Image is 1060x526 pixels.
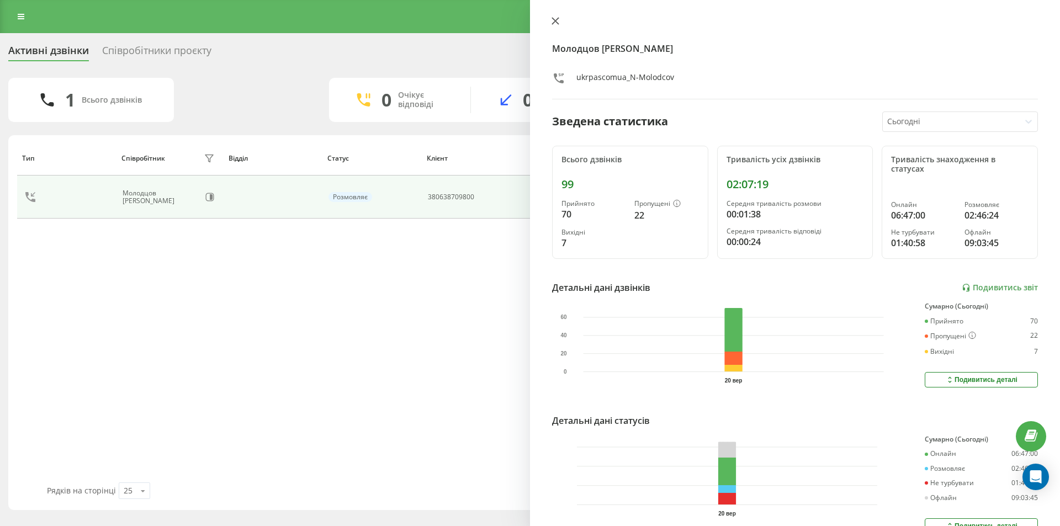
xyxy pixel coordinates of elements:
div: Середня тривалість відповіді [727,227,864,235]
div: Прийнято [925,317,963,325]
div: 06:47:00 [1011,450,1038,458]
div: Детальні дані дзвінків [552,281,650,294]
div: 0 [381,89,391,110]
div: 0 [523,89,533,110]
div: 380638709800 [428,193,474,201]
div: 00:00:24 [727,235,864,248]
div: Клієнт [427,155,528,162]
div: Офлайн [925,494,957,502]
a: Подивитись звіт [962,283,1038,293]
div: Вихідні [925,348,954,355]
div: 22 [634,209,698,222]
span: Рядків на сторінці [47,485,116,496]
button: Подивитись деталі [925,372,1038,387]
text: 20 вер [718,511,736,517]
div: Сумарно (Сьогодні) [925,302,1038,310]
div: Розмовляє [328,192,372,202]
div: Тривалість знаходження в статусах [891,155,1029,174]
div: 99 [561,178,699,191]
div: Пропущені [925,332,976,341]
div: Співробітник [121,155,165,162]
div: Тривалість усіх дзвінків [727,155,864,164]
div: Всього дзвінків [561,155,699,164]
div: Відділ [229,155,317,162]
div: Сумарно (Сьогодні) [925,435,1038,443]
div: Пропущені [634,200,698,209]
div: Розмовляє [925,465,965,472]
div: Open Intercom Messenger [1022,464,1049,490]
div: Очікує відповіді [398,91,454,109]
div: Онлайн [891,201,955,209]
div: Розмовляє [964,201,1029,209]
h4: Молодцов [PERSON_NAME] [552,42,1038,55]
div: 09:03:45 [1011,494,1038,502]
div: 70 [1030,317,1038,325]
div: 02:46:24 [964,209,1029,222]
div: 7 [1034,348,1038,355]
div: 25 [124,485,132,496]
div: Не турбувати [925,479,974,487]
div: Статус [327,155,416,162]
div: 02:07:19 [727,178,864,191]
div: 01:40:58 [891,236,955,249]
div: 06:47:00 [891,209,955,222]
div: 00:01:38 [727,208,864,221]
div: Онлайн [925,450,956,458]
div: 01:40:58 [1011,479,1038,487]
div: ukrpascomua_N-Molodcov [576,72,674,88]
div: 1 [65,89,75,110]
div: 09:03:45 [964,236,1029,249]
div: Офлайн [964,229,1029,236]
div: Співробітники проєкту [102,45,211,62]
div: Активні дзвінки [8,45,89,62]
div: 22 [1030,332,1038,341]
text: 0 [564,369,567,375]
div: Детальні дані статусів [552,414,650,427]
div: 70 [561,208,626,221]
div: Всього дзвінків [82,95,142,105]
div: Не турбувати [891,229,955,236]
div: Тип [22,155,111,162]
div: Прийнято [561,200,626,208]
div: Середня тривалість розмови [727,200,864,208]
div: Молодцов [PERSON_NAME] [123,189,200,205]
div: Подивитись деталі [945,375,1017,384]
text: 20 [560,350,567,357]
div: Вихідні [561,229,626,236]
div: 7 [561,236,626,249]
text: 60 [560,314,567,320]
text: 20 вер [725,378,743,384]
div: Зведена статистика [552,113,668,130]
div: 02:46:24 [1011,465,1038,472]
text: 40 [560,332,567,338]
